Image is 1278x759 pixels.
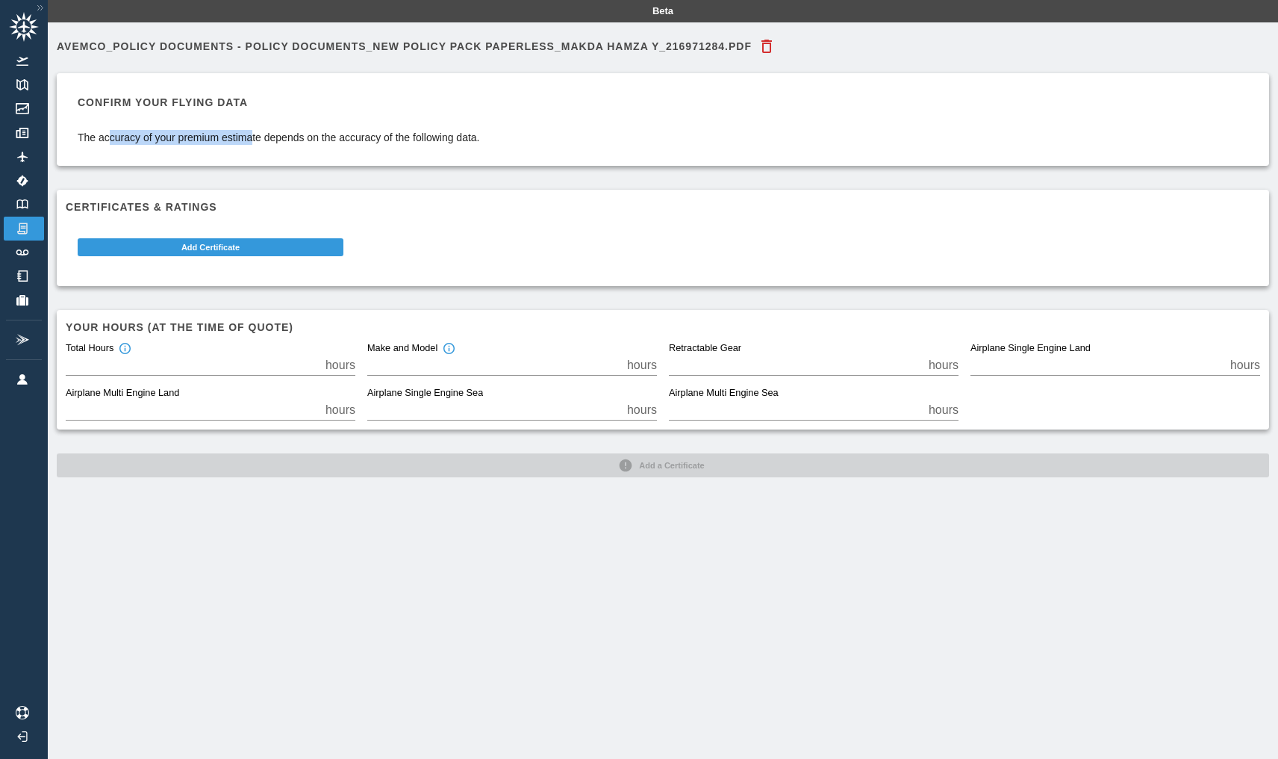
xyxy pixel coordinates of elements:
label: Retractable Gear [669,342,741,356]
p: hours [325,356,355,374]
p: The accuracy of your premium estimate depends on the accuracy of the following data. [78,130,480,145]
label: Airplane Multi Engine Land [66,387,179,400]
p: hours [325,401,355,419]
h6: Your hours (at the time of quote) [66,319,1260,335]
div: Total Hours [66,342,131,356]
label: Airplane Multi Engine Sea [669,387,779,400]
h6: Avemco_Policy Documents - Policy Documents_New Policy Pack Paperless_MAKDA HAMZA Y_216971284.PDF [57,41,752,52]
div: Make and Model [367,342,455,356]
button: Add Certificate [78,238,343,256]
p: hours [929,401,958,419]
p: hours [1230,356,1260,374]
h6: Confirm your flying data [78,94,480,111]
p: hours [929,356,958,374]
svg: Total hours in the make and model of the insured aircraft [442,342,455,356]
h6: Certificates & Ratings [66,199,1260,215]
label: Airplane Single Engine Sea [367,387,483,400]
p: hours [627,401,657,419]
p: hours [627,356,657,374]
label: Airplane Single Engine Land [970,342,1091,356]
svg: Total hours in fixed-wing aircraft [118,342,131,356]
